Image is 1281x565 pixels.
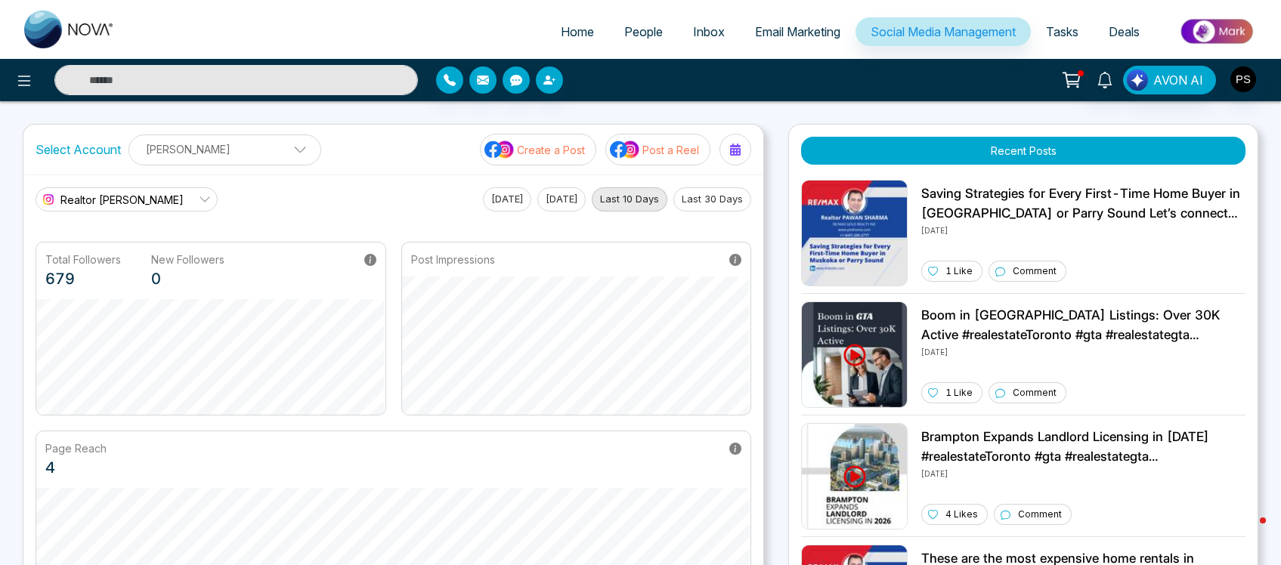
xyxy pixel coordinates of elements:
img: Market-place.gif [1162,14,1272,48]
a: People [609,17,678,46]
p: 0 [151,267,224,290]
a: Tasks [1031,17,1094,46]
a: Home [546,17,609,46]
button: Last 30 Days [673,187,751,211]
img: instagram [41,192,56,207]
span: People [624,24,663,39]
p: 679 [45,267,121,290]
img: Nova CRM Logo [24,11,115,48]
p: Post Impressions [411,252,495,267]
p: Page Reach [45,440,107,456]
span: Email Marketing [755,24,840,39]
span: Inbox [693,24,725,39]
label: Select Account [36,140,121,159]
p: 1 Like [945,386,973,400]
p: 4 [45,456,107,479]
img: social-media-icon [484,140,515,159]
a: Email Marketing [740,17,856,46]
span: Social Media Management [871,24,1016,39]
img: Unable to load img. [801,423,908,529]
p: 1 Like [945,264,973,278]
img: Unable to load img. [801,301,908,408]
a: Social Media Management [856,17,1031,46]
p: [DATE] [921,466,1245,480]
button: [DATE] [537,187,586,211]
button: Last 10 Days [592,187,667,211]
span: Home [561,24,594,39]
button: social-media-iconCreate a Post [480,134,596,165]
span: Deals [1109,24,1140,39]
p: Create a Post [517,142,585,158]
button: social-media-iconPost a Reel [605,134,710,165]
img: User Avatar [1230,66,1256,92]
p: [DATE] [921,344,1245,358]
p: Brampton Expands Landlord Licensing in [DATE] #realestateToronto #gta #realestategta #torontohome... [921,428,1245,466]
span: Tasks [1046,24,1078,39]
span: Realtor [PERSON_NAME] [60,192,184,208]
iframe: Intercom live chat [1230,514,1266,550]
p: [DATE] [921,223,1245,236]
p: [PERSON_NAME] [138,137,311,162]
button: [DATE] [483,187,531,211]
img: Unable to load img. [801,180,908,286]
p: Total Followers [45,252,121,267]
a: Inbox [678,17,740,46]
p: Comment [1018,508,1062,521]
p: Saving Strategies for Every First-Time Home Buyer in [GEOGRAPHIC_DATA] or Parry Sound Let’s conne... [921,184,1245,223]
span: AVON AI [1153,71,1203,89]
img: social-media-icon [610,140,640,159]
a: Deals [1094,17,1155,46]
p: Post a Reel [642,142,699,158]
button: AVON AI [1123,66,1216,94]
img: Lead Flow [1127,69,1148,91]
p: Comment [1013,386,1057,400]
button: Recent Posts [801,137,1245,165]
p: 4 Likes [945,508,978,521]
p: Comment [1013,264,1057,278]
p: New Followers [151,252,224,267]
p: Boom in [GEOGRAPHIC_DATA] Listings: Over 30K Active #realestateToronto #gta #realestategta #toron... [921,306,1245,344]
